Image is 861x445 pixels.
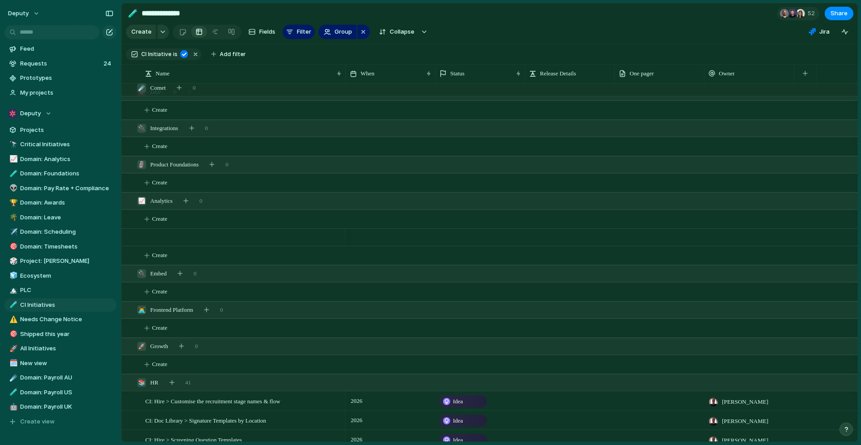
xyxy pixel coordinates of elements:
[4,342,117,355] div: 🚀All Initiatives
[152,360,167,369] span: Create
[4,123,117,137] a: Projects
[4,167,117,180] div: 🧪Domain: Foundations
[152,251,167,260] span: Create
[8,155,17,164] button: 📈
[4,254,117,268] a: 🎲Project: [PERSON_NAME]
[20,109,41,118] span: Deputy
[450,69,465,78] span: Status
[20,140,113,149] span: Critical Initiatives
[9,154,16,164] div: 📈
[4,196,117,209] a: 🏆Domain: Awards
[150,83,166,92] span: Comet
[8,315,17,324] button: ⚠️
[4,225,117,239] a: ✈️Domain: Scheduling
[152,178,167,187] span: Create
[4,138,117,151] div: 🔭Critical Initiatives
[259,27,275,36] span: Fields
[9,198,16,208] div: 🏆
[9,387,16,397] div: 🧪
[4,107,117,120] button: Deputy
[137,124,146,133] div: 🔌
[4,269,117,283] a: 🧊Ecosystem
[20,242,113,251] span: Domain: Timesheets
[245,25,279,39] button: Fields
[9,373,16,383] div: ☄️
[4,371,117,384] a: ☄️Domain: Payroll AU
[20,126,113,135] span: Projects
[9,212,16,222] div: 🌴
[8,198,17,207] button: 🏆
[4,182,117,195] div: 👽Domain: Pay Rate + Compliance
[4,415,117,428] button: Create view
[20,184,113,193] span: Domain: Pay Rate + Compliance
[20,74,113,83] span: Prototypes
[4,298,117,312] div: 🧪CI Initiatives
[20,213,113,222] span: Domain: Leave
[20,344,113,353] span: All Initiatives
[808,9,818,18] span: 52
[348,396,365,406] span: 2026
[4,313,117,326] a: ⚠️Needs Change Notice
[453,436,463,445] span: Idea
[150,124,178,133] span: Integrations
[4,400,117,414] a: 🤖Domain: Payroll UK
[20,388,113,397] span: Domain: Payroll US
[8,169,17,178] button: 🧪
[9,329,16,339] div: 🎯
[206,48,251,61] button: Add filter
[137,378,146,387] div: 📚
[4,357,117,370] div: 🗓️New view
[722,436,768,445] span: [PERSON_NAME]
[20,359,113,368] span: New view
[8,257,17,266] button: 🎲
[335,27,352,36] span: Group
[152,142,167,151] span: Create
[150,196,173,205] span: Analytics
[8,227,17,236] button: ✈️
[150,305,193,314] span: Frontend Platform
[630,69,654,78] span: One pager
[4,284,117,297] div: 🏔️PLC
[8,330,17,339] button: 🎯
[297,27,311,36] span: Filter
[453,416,463,425] span: Idea
[137,269,146,278] div: 🔌
[825,7,853,20] button: Share
[152,287,167,296] span: Create
[150,342,168,351] span: Growth
[20,169,113,178] span: Domain: Foundations
[20,417,55,426] span: Create view
[152,105,167,114] span: Create
[150,160,199,169] span: Product Foundations
[8,242,17,251] button: 🎯
[318,25,357,39] button: Group
[9,358,16,368] div: 🗓️
[9,241,16,252] div: 🎯
[8,286,17,295] button: 🏔️
[4,57,117,70] a: Requests24
[4,211,117,224] div: 🌴Domain: Leave
[20,59,101,68] span: Requests
[194,269,197,278] span: 0
[9,169,16,179] div: 🧪
[220,305,223,314] span: 0
[20,88,113,97] span: My projects
[220,50,246,58] span: Add filter
[126,25,156,39] button: Create
[137,305,146,314] div: 👨‍💻
[8,9,29,18] span: deputy
[152,323,167,332] span: Create
[195,342,198,351] span: 0
[104,59,113,68] span: 24
[4,71,117,85] a: Prototypes
[9,227,16,237] div: ✈️
[150,269,167,278] span: Embed
[361,69,374,78] span: When
[722,417,768,426] span: [PERSON_NAME]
